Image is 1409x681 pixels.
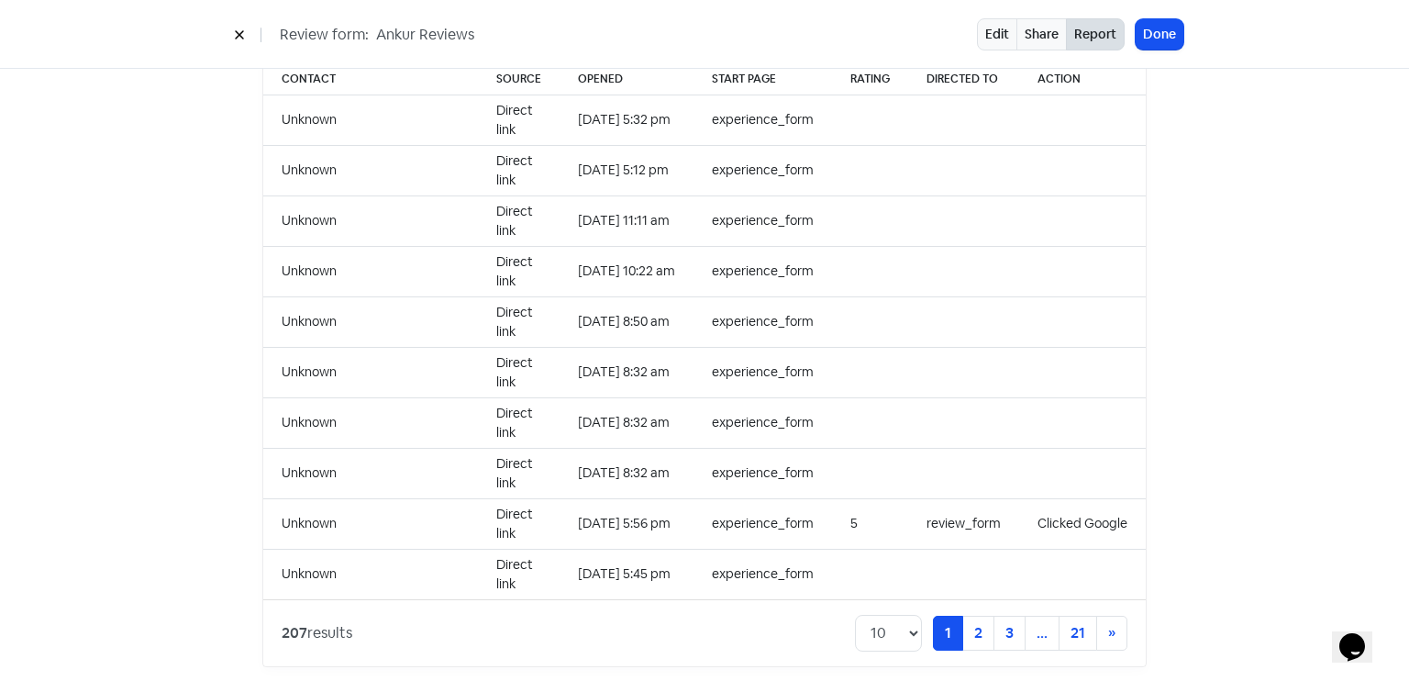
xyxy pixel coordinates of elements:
td: Direct link [478,296,560,347]
th: Rating [832,63,908,95]
td: [DATE] 8:32 am [560,347,693,397]
td: Unknown [263,498,478,549]
span: » [1108,623,1115,642]
td: Unknown [263,246,478,296]
td: Direct link [478,397,560,448]
td: Direct link [478,246,560,296]
td: [DATE] 5:12 pm [560,145,693,195]
td: experience_form [693,448,832,498]
a: 2 [962,616,994,651]
th: Opened [560,63,693,95]
td: experience_form [693,549,832,599]
strong: 207 [282,623,307,642]
td: experience_form [693,347,832,397]
td: 5 [832,498,908,549]
td: Direct link [478,347,560,397]
th: Directed to [908,63,1019,95]
td: [DATE] 8:32 am [560,448,693,498]
th: Start page [693,63,832,95]
td: experience_form [693,498,832,549]
div: results [282,622,352,644]
button: Report [1066,18,1125,50]
a: ... [1025,616,1060,651]
td: [DATE] 8:50 am [560,296,693,347]
th: Contact [263,63,478,95]
td: Unknown [263,397,478,448]
td: [DATE] 5:32 pm [560,95,693,145]
td: Direct link [478,448,560,498]
td: Direct link [478,498,560,549]
td: experience_form [693,397,832,448]
td: [DATE] 10:22 am [560,246,693,296]
td: Unknown [263,195,478,246]
td: Unknown [263,448,478,498]
td: [DATE] 5:45 pm [560,549,693,599]
span: Review form: [280,24,369,46]
td: experience_form [693,145,832,195]
td: [DATE] 5:56 pm [560,498,693,549]
td: Direct link [478,95,560,145]
td: Unknown [263,347,478,397]
button: Done [1136,19,1183,50]
td: experience_form [693,246,832,296]
iframe: chat widget [1332,608,1391,663]
td: Clicked Google [1019,498,1146,549]
td: experience_form [693,95,832,145]
td: experience_form [693,296,832,347]
a: Share [1016,18,1067,50]
td: Direct link [478,145,560,195]
a: Next [1096,616,1127,651]
th: Source [478,63,560,95]
th: Action [1019,63,1146,95]
td: review_form [908,498,1019,549]
td: experience_form [693,195,832,246]
td: Unknown [263,145,478,195]
a: 3 [993,616,1026,651]
td: [DATE] 11:11 am [560,195,693,246]
td: Direct link [478,195,560,246]
a: 21 [1059,616,1097,651]
td: Direct link [478,549,560,599]
td: Unknown [263,549,478,599]
td: [DATE] 8:32 am [560,397,693,448]
td: Unknown [263,296,478,347]
td: Unknown [263,95,478,145]
a: Edit [977,18,1017,50]
a: 1 [933,616,963,651]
